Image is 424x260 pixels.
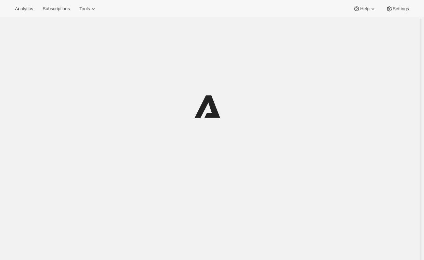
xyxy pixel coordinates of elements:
[75,4,101,14] button: Tools
[38,4,74,14] button: Subscriptions
[15,6,33,12] span: Analytics
[43,6,70,12] span: Subscriptions
[11,4,37,14] button: Analytics
[382,4,413,14] button: Settings
[360,6,369,12] span: Help
[349,4,380,14] button: Help
[79,6,90,12] span: Tools
[393,6,409,12] span: Settings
